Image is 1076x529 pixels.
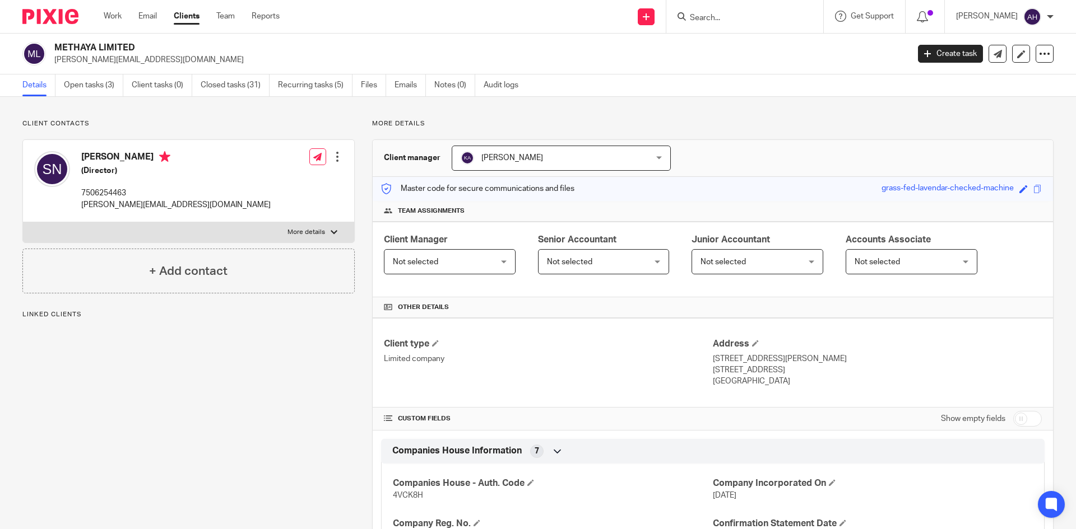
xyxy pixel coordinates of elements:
[392,445,522,457] span: Companies House Information
[81,199,271,210] p: [PERSON_NAME][EMAIL_ADDRESS][DOMAIN_NAME]
[361,74,386,96] a: Files
[132,74,192,96] a: Client tasks (0)
[34,151,70,187] img: svg%3E
[689,13,790,24] input: Search
[381,183,574,194] p: Master code for secure communications and files
[81,151,271,165] h4: [PERSON_NAME]
[713,477,1033,489] h4: Company Incorporated On
[384,338,713,350] h4: Client type
[393,491,423,499] span: 4VCK8H
[461,151,474,165] img: svg%3E
[713,376,1042,387] p: [GEOGRAPHIC_DATA]
[941,413,1005,424] label: Show empty fields
[81,188,271,199] p: 7506254463
[216,11,235,22] a: Team
[252,11,280,22] a: Reports
[278,74,353,96] a: Recurring tasks (5)
[484,74,527,96] a: Audit logs
[713,338,1042,350] h4: Address
[81,165,271,176] h5: (Director)
[159,151,170,162] i: Primary
[22,310,355,319] p: Linked clients
[434,74,475,96] a: Notes (0)
[692,235,770,244] span: Junior Accountant
[701,258,746,266] span: Not selected
[54,42,732,54] h2: METHAYA LIMITED
[104,11,122,22] a: Work
[713,491,736,499] span: [DATE]
[846,235,931,244] span: Accounts Associate
[851,12,894,20] span: Get Support
[713,353,1042,364] p: [STREET_ADDRESS][PERSON_NAME]
[535,446,539,457] span: 7
[384,353,713,364] p: Limited company
[855,258,900,266] span: Not selected
[1023,8,1041,26] img: svg%3E
[22,42,46,65] img: svg%3E
[22,9,78,24] img: Pixie
[384,414,713,423] h4: CUSTOM FIELDS
[22,74,55,96] a: Details
[393,477,713,489] h4: Companies House - Auth. Code
[956,11,1018,22] p: [PERSON_NAME]
[547,258,592,266] span: Not selected
[149,263,228,280] h4: + Add contact
[395,74,426,96] a: Emails
[174,11,200,22] a: Clients
[287,228,325,237] p: More details
[384,235,448,244] span: Client Manager
[713,364,1042,376] p: [STREET_ADDRESS]
[398,303,449,312] span: Other details
[538,235,616,244] span: Senior Accountant
[54,54,901,65] p: [PERSON_NAME][EMAIL_ADDRESS][DOMAIN_NAME]
[138,11,157,22] a: Email
[918,45,983,63] a: Create task
[882,182,1014,195] div: grass-fed-lavendar-checked-machine
[372,119,1054,128] p: More details
[384,152,440,163] h3: Client manager
[201,74,270,96] a: Closed tasks (31)
[393,258,438,266] span: Not selected
[481,154,543,162] span: [PERSON_NAME]
[64,74,123,96] a: Open tasks (3)
[22,119,355,128] p: Client contacts
[398,207,465,216] span: Team assignments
